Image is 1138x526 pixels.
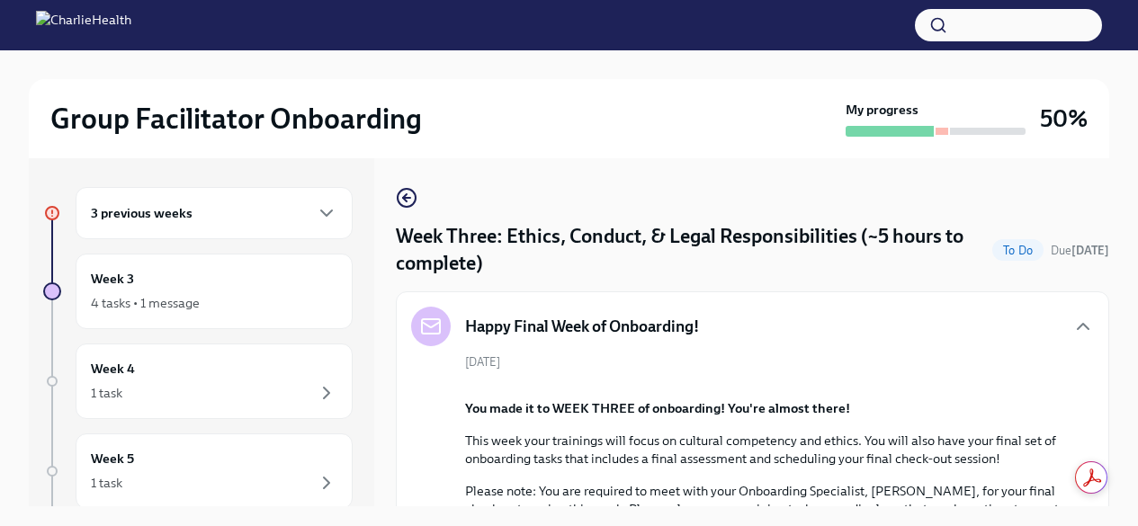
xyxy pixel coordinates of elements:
div: 3 previous weeks [76,187,353,239]
div: 1 task [91,474,122,492]
h5: Happy Final Week of Onboarding! [465,316,699,337]
h6: Week 3 [91,269,134,289]
h6: Week 5 [91,449,134,468]
div: 4 tasks • 1 message [91,294,200,312]
h3: 50% [1040,103,1088,135]
h6: Week 4 [91,359,135,379]
a: Week 41 task [43,343,353,419]
span: [DATE] [465,353,500,370]
h6: 3 previous weeks [91,203,193,223]
p: This week your trainings will focus on cultural competency and ethics. You will also have your fi... [465,432,1065,468]
h4: Week Three: Ethics, Conduct, & Legal Responsibilities (~5 hours to complete) [396,223,985,277]
strong: My progress [846,101,918,119]
h2: Group Facilitator Onboarding [50,101,422,137]
strong: [DATE] [1071,244,1109,257]
div: 1 task [91,384,122,402]
span: Due [1051,244,1109,257]
img: CharlieHealth [36,11,131,40]
span: To Do [992,244,1044,257]
a: Week 51 task [43,433,353,509]
strong: You made it to WEEK THREE of onboarding! You're almost there! [465,400,850,416]
a: Week 34 tasks • 1 message [43,254,353,329]
span: September 1st, 2025 09:00 [1051,242,1109,259]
